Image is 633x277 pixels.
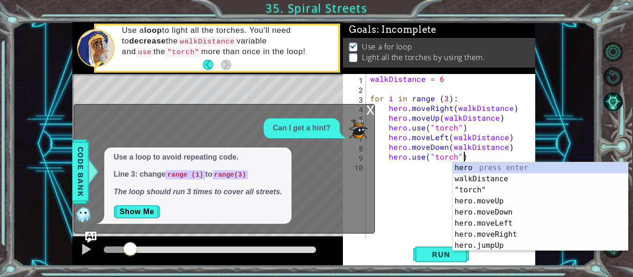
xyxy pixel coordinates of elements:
p: Can I get a hint? [273,123,330,134]
button: Restart Level [603,67,623,86]
span: : Incomplete [377,24,437,35]
button: Back [203,60,221,70]
p: Light all the torches by using them. [362,52,485,62]
button: Ctrl + P: Pause [77,241,95,260]
button: Next [221,60,231,70]
code: "torch" [165,47,201,57]
div: 2 [345,85,366,95]
span: Goals [349,24,437,36]
img: AI [74,205,93,224]
img: Check mark for checkbox [349,42,358,49]
strong: decrease [129,37,166,45]
button: Level Options [603,42,623,62]
button: AI Hint [603,92,623,111]
strong: loop [144,26,162,35]
p: Use a loop to avoid repeating code. [114,152,282,163]
span: Run [423,250,459,259]
p: Use a to light all the torches. You'll need to the variable and the more than once in the loop! [122,25,332,57]
span: Code Bank [73,143,88,200]
div: x [366,105,374,114]
code: walkDistance [178,37,237,47]
code: range (1) [165,170,205,179]
button: Show Me [114,204,160,219]
div: 3 [345,95,366,105]
img: Player [349,120,367,138]
button: Shift+Enter: Run current code. [413,245,469,264]
div: 1 [345,75,366,85]
code: range(3) [212,170,248,179]
button: Ask AI [85,232,96,243]
code: use [136,47,154,57]
p: Line 3: change to [114,169,282,180]
p: Use a for loop [362,42,412,52]
em: The loop should run 3 times to cover all streets. [114,188,282,196]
